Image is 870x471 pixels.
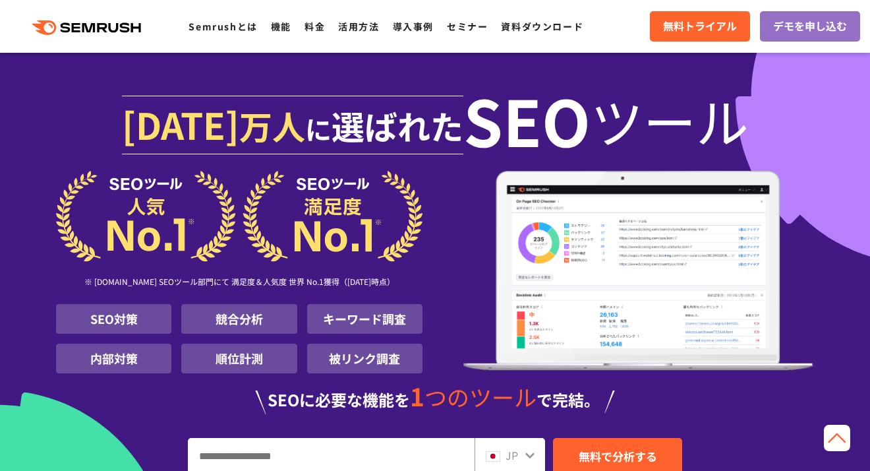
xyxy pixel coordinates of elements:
[393,20,434,33] a: 導入事例
[591,94,749,146] span: ツール
[501,20,583,33] a: 資料ダウンロード
[650,11,750,42] a: 無料トライアル
[304,20,325,33] a: 料金
[122,98,239,150] span: [DATE]
[760,11,860,42] a: デモを申し込む
[536,388,600,411] span: で完結。
[410,378,424,414] span: 1
[56,304,171,334] li: SEO対策
[56,384,814,414] div: SEOに必要な機能を
[305,110,332,148] span: に
[307,304,422,334] li: キーワード調査
[181,304,297,334] li: 競合分析
[338,20,379,33] a: 活用方法
[188,20,257,33] a: Semrushとは
[773,18,847,35] span: デモを申し込む
[181,344,297,373] li: 順位計測
[56,262,422,304] div: ※ [DOMAIN_NAME] SEOツール部門にて 満足度＆人気度 世界 No.1獲得（[DATE]時点）
[307,344,422,373] li: 被リンク調査
[424,381,536,413] span: つのツール
[239,102,305,149] span: 万人
[271,20,291,33] a: 機能
[506,447,518,463] span: JP
[447,20,488,33] a: セミナー
[579,448,657,464] span: 無料で分析する
[463,94,591,146] span: SEO
[56,344,171,373] li: 内部対策
[663,18,737,35] span: 無料トライアル
[332,102,463,149] span: 選ばれた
